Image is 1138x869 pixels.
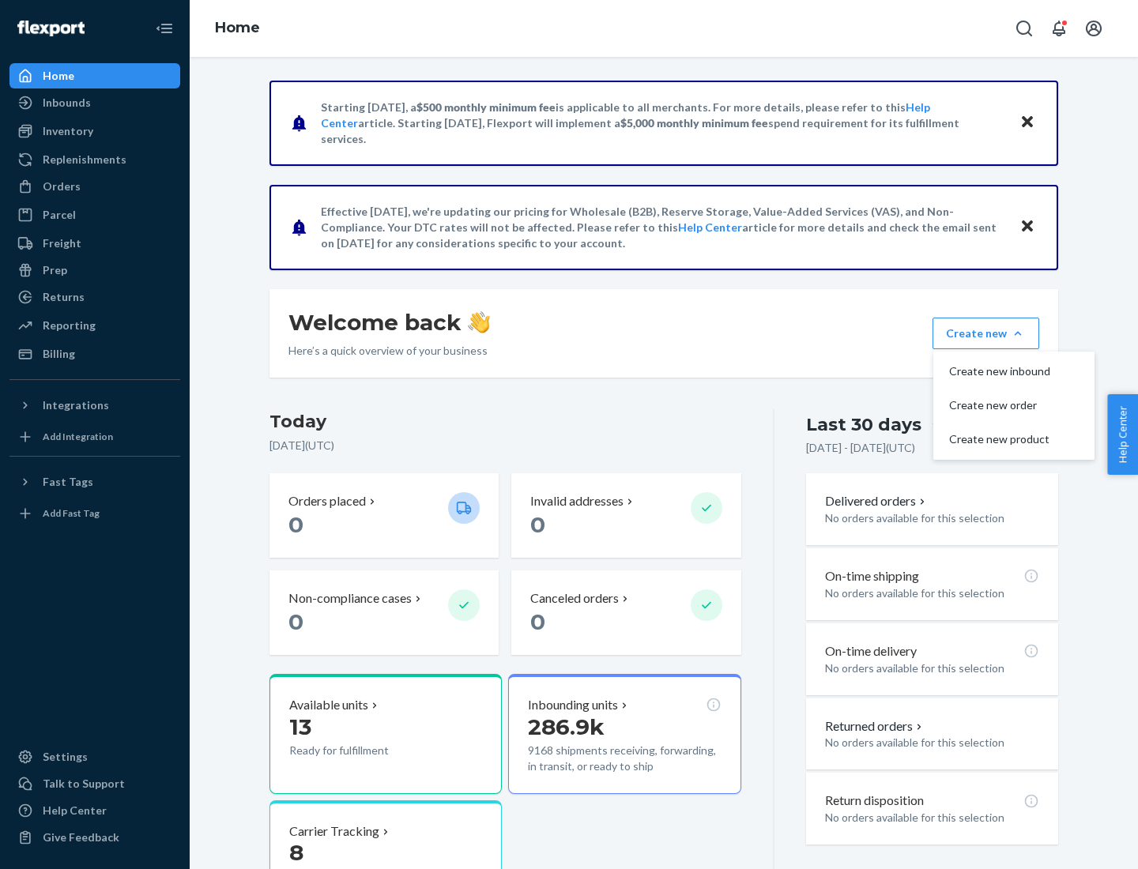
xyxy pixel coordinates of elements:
[9,501,180,526] a: Add Fast Tag
[825,585,1039,601] p: No orders available for this selection
[43,262,67,278] div: Prep
[528,696,618,714] p: Inbounding units
[825,510,1039,526] p: No orders available for this selection
[43,179,81,194] div: Orders
[9,469,180,495] button: Fast Tags
[269,570,499,655] button: Non-compliance cases 0
[9,231,180,256] a: Freight
[1078,13,1110,44] button: Open account menu
[43,123,93,139] div: Inventory
[9,341,180,367] a: Billing
[620,116,768,130] span: $5,000 monthly minimum fee
[288,608,303,635] span: 0
[9,313,180,338] a: Reporting
[9,258,180,283] a: Prep
[43,346,75,362] div: Billing
[825,792,924,810] p: Return disposition
[9,202,180,228] a: Parcel
[9,118,180,144] a: Inventory
[416,100,556,114] span: $500 monthly minimum fee
[825,717,925,735] button: Returned orders
[9,424,180,450] a: Add Integration
[9,798,180,823] a: Help Center
[1017,111,1038,134] button: Close
[288,511,303,538] span: 0
[43,430,113,443] div: Add Integration
[806,440,915,456] p: [DATE] - [DATE] ( UTC )
[511,473,740,558] button: Invalid addresses 0
[825,567,919,585] p: On-time shipping
[43,235,81,251] div: Freight
[9,63,180,88] a: Home
[508,674,740,794] button: Inbounding units286.9k9168 shipments receiving, forwarding, in transit, or ready to ship
[288,589,412,608] p: Non-compliance cases
[9,744,180,769] a: Settings
[269,409,741,434] h3: Today
[949,400,1050,411] span: Create new order
[43,829,119,845] div: Give Feedback
[289,696,368,714] p: Available units
[43,776,125,792] div: Talk to Support
[530,608,545,635] span: 0
[825,810,1039,826] p: No orders available for this selection
[9,771,180,796] a: Talk to Support
[9,284,180,310] a: Returns
[9,90,180,115] a: Inbounds
[936,389,1091,423] button: Create new order
[949,366,1050,377] span: Create new inbound
[43,318,96,333] div: Reporting
[1008,13,1040,44] button: Open Search Box
[269,674,502,794] button: Available units13Ready for fulfillment
[530,589,619,608] p: Canceled orders
[17,21,85,36] img: Flexport logo
[825,492,929,510] button: Delivered orders
[9,825,180,850] button: Give Feedback
[289,822,379,841] p: Carrier Tracking
[43,397,109,413] div: Integrations
[678,220,742,234] a: Help Center
[43,506,100,520] div: Add Fast Tag
[202,6,273,51] ol: breadcrumbs
[936,355,1091,389] button: Create new inbound
[933,318,1039,349] button: Create newCreate new inboundCreate new orderCreate new product
[43,474,93,490] div: Fast Tags
[43,749,88,765] div: Settings
[530,511,545,538] span: 0
[1017,216,1038,239] button: Close
[321,100,1004,147] p: Starting [DATE], a is applicable to all merchants. For more details, please refer to this article...
[289,743,435,758] p: Ready for fulfillment
[43,803,107,818] div: Help Center
[530,492,624,510] p: Invalid addresses
[825,735,1039,750] p: No orders available for this selection
[528,743,721,774] p: 9168 shipments receiving, forwarding, in transit, or ready to ship
[936,423,1091,457] button: Create new product
[269,438,741,453] p: [DATE] ( UTC )
[289,713,311,740] span: 13
[9,393,180,418] button: Integrations
[43,207,76,223] div: Parcel
[1107,394,1138,475] button: Help Center
[288,492,366,510] p: Orders placed
[43,152,126,167] div: Replenishments
[269,473,499,558] button: Orders placed 0
[43,289,85,305] div: Returns
[149,13,180,44] button: Close Navigation
[949,434,1050,445] span: Create new product
[468,311,490,333] img: hand-wave emoji
[289,839,303,866] span: 8
[825,660,1039,676] p: No orders available for this selection
[825,642,917,660] p: On-time delivery
[215,19,260,36] a: Home
[806,412,921,437] div: Last 30 days
[511,570,740,655] button: Canceled orders 0
[43,95,91,111] div: Inbounds
[9,147,180,172] a: Replenishments
[528,713,605,740] span: 286.9k
[288,343,490,359] p: Here’s a quick overview of your business
[321,204,1004,251] p: Effective [DATE], we're updating our pricing for Wholesale (B2B), Reserve Storage, Value-Added Se...
[9,174,180,199] a: Orders
[1043,13,1075,44] button: Open notifications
